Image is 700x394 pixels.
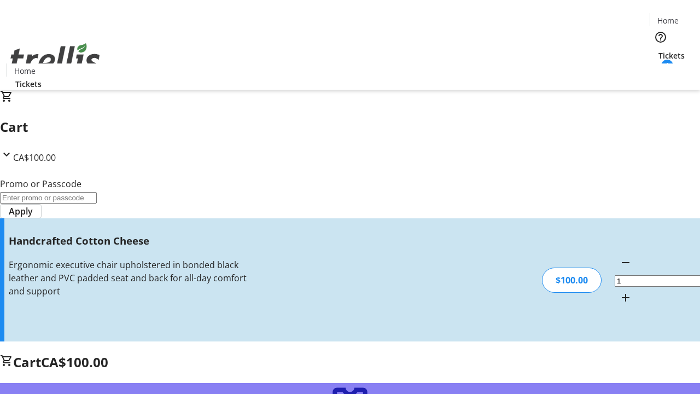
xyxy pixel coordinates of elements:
button: Help [650,26,672,48]
a: Home [650,15,685,26]
div: Ergonomic executive chair upholstered in bonded black leather and PVC padded seat and back for al... [9,258,248,298]
span: CA$100.00 [41,353,108,371]
span: Tickets [658,50,685,61]
button: Decrement by one [615,252,637,274]
button: Cart [650,61,672,83]
span: Tickets [15,78,42,90]
div: $100.00 [542,268,602,293]
h3: Handcrafted Cotton Cheese [9,233,248,248]
span: Home [657,15,679,26]
button: Increment by one [615,287,637,309]
span: CA$100.00 [13,152,56,164]
span: Apply [9,205,33,218]
a: Home [7,65,42,77]
a: Tickets [650,50,693,61]
span: Home [14,65,36,77]
a: Tickets [7,78,50,90]
img: Orient E2E Organization 62NfgGhcA5's Logo [7,31,104,86]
